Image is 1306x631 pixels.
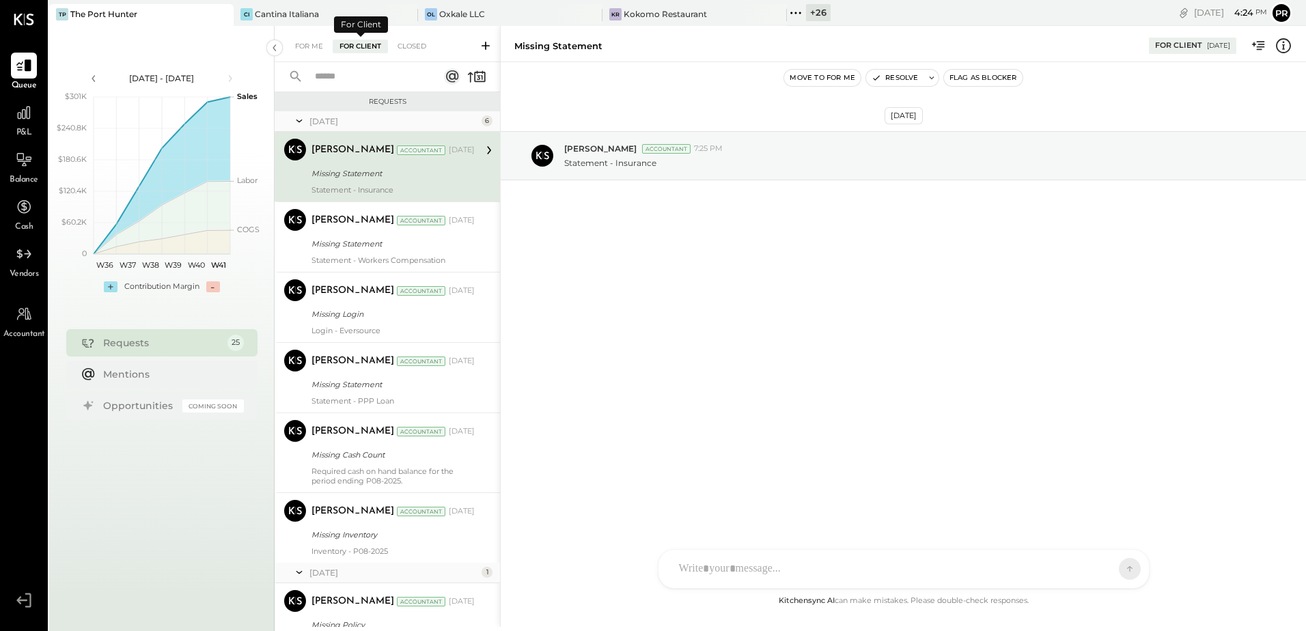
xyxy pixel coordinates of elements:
[56,8,68,20] div: TP
[3,328,45,341] span: Accountant
[103,367,237,381] div: Mentions
[1,100,47,139] a: P&L
[58,154,87,164] text: $180.6K
[311,143,394,157] div: [PERSON_NAME]
[1,194,47,234] a: Cash
[642,144,691,154] div: Accountant
[311,307,471,321] div: Missing Login
[311,167,471,180] div: Missing Statement
[237,225,260,234] text: COGS
[281,97,493,107] div: Requests
[397,427,445,436] div: Accountant
[397,145,445,155] div: Accountant
[311,214,394,227] div: [PERSON_NAME]
[311,255,475,265] div: Statement - Workers Compensation
[1155,40,1202,51] div: For Client
[449,145,475,156] div: [DATE]
[449,356,475,367] div: [DATE]
[61,217,87,227] text: $60.2K
[333,40,388,53] div: For Client
[59,186,87,195] text: $120.4K
[449,506,475,517] div: [DATE]
[885,107,923,124] div: [DATE]
[311,546,475,556] div: Inventory - P08-2025
[104,72,220,84] div: [DATE] - [DATE]
[397,286,445,296] div: Accountant
[70,8,137,20] div: The Port Hunter
[449,215,475,226] div: [DATE]
[397,216,445,225] div: Accountant
[397,597,445,606] div: Accountant
[311,466,475,486] div: Required cash on hand balance for the period ending P08-2025.
[165,260,182,270] text: W39
[237,92,258,101] text: Sales
[1,53,47,92] a: Queue
[104,281,117,292] div: +
[391,40,433,53] div: Closed
[311,354,394,368] div: [PERSON_NAME]
[397,507,445,516] div: Accountant
[449,285,475,296] div: [DATE]
[311,396,475,406] div: Statement - PPP Loan
[12,80,37,92] span: Queue
[449,426,475,437] div: [DATE]
[311,528,471,542] div: Missing Inventory
[311,595,394,608] div: [PERSON_NAME]
[514,40,602,53] div: Missing Statement
[482,115,492,126] div: 6
[311,326,475,335] div: Login - Eversource
[227,335,244,351] div: 25
[609,8,622,20] div: KR
[425,8,437,20] div: OL
[288,40,330,53] div: For Me
[237,176,258,185] text: Labor
[449,596,475,607] div: [DATE]
[187,260,204,270] text: W40
[1207,41,1230,51] div: [DATE]
[311,448,471,462] div: Missing Cash Count
[439,8,485,20] div: Oxkale LLC
[1177,5,1191,20] div: copy link
[309,567,478,578] div: [DATE]
[141,260,158,270] text: W38
[16,127,32,139] span: P&L
[311,185,475,195] div: Statement - Insurance
[124,281,199,292] div: Contribution Margin
[806,4,831,21] div: + 26
[15,221,33,234] span: Cash
[1194,6,1267,19] div: [DATE]
[624,8,707,20] div: Kokomo Restaurant
[397,356,445,366] div: Accountant
[944,70,1023,86] button: Flag as Blocker
[255,8,319,20] div: Cantina Italiana
[103,336,221,350] div: Requests
[311,425,394,438] div: [PERSON_NAME]
[206,281,220,292] div: -
[10,268,39,281] span: Vendors
[57,123,87,132] text: $240.8K
[334,16,388,33] div: For Client
[1270,2,1292,24] button: Pr
[10,174,38,186] span: Balance
[103,399,176,412] div: Opportunities
[1,241,47,281] a: Vendors
[182,399,244,412] div: Coming Soon
[96,260,113,270] text: W36
[1,301,47,341] a: Accountant
[240,8,253,20] div: CI
[694,143,723,154] span: 7:25 PM
[211,260,226,270] text: W41
[311,237,471,251] div: Missing Statement
[311,505,394,518] div: [PERSON_NAME]
[311,378,471,391] div: Missing Statement
[564,143,637,154] span: [PERSON_NAME]
[309,115,478,127] div: [DATE]
[1,147,47,186] a: Balance
[564,157,656,169] p: Statement - Insurance
[82,249,87,258] text: 0
[482,567,492,578] div: 1
[866,70,923,86] button: Resolve
[784,70,861,86] button: Move to for me
[120,260,136,270] text: W37
[65,92,87,101] text: $301K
